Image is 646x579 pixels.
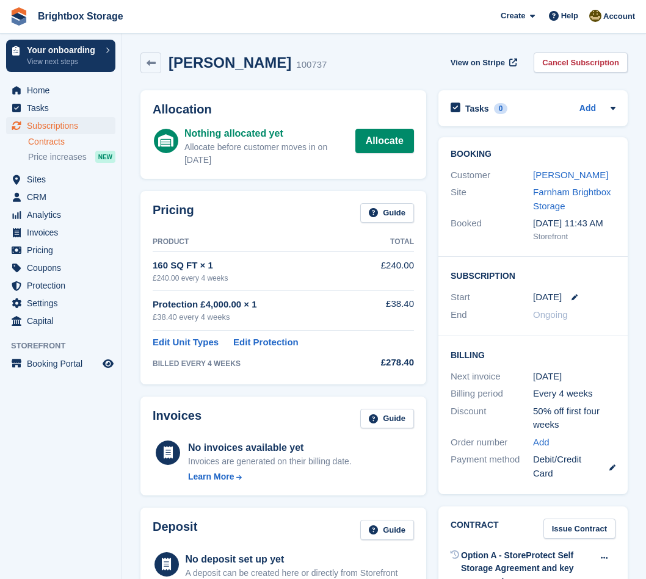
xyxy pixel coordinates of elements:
[533,170,608,180] a: [PERSON_NAME]
[153,409,201,429] h2: Invoices
[6,206,115,223] a: menu
[184,141,355,167] div: Allocate before customer moves in on [DATE]
[6,242,115,259] a: menu
[366,356,414,370] div: £278.40
[153,311,366,323] div: £38.40 every 4 weeks
[366,252,414,290] td: £240.00
[6,312,115,329] a: menu
[465,103,489,114] h2: Tasks
[188,441,352,455] div: No invoices available yet
[153,298,366,312] div: Protection £4,000.00 × 1
[501,10,525,22] span: Create
[6,224,115,241] a: menu
[27,295,100,312] span: Settings
[533,187,611,211] a: Farnham Brightbox Storage
[451,348,615,361] h2: Billing
[169,54,291,71] h2: [PERSON_NAME]
[366,232,414,252] th: Total
[561,10,578,22] span: Help
[6,295,115,312] a: menu
[6,189,115,206] a: menu
[451,436,533,450] div: Order number
[6,259,115,276] a: menu
[451,519,499,539] h2: Contract
[533,290,562,304] time: 2025-08-23 23:00:00 UTC
[27,259,100,276] span: Coupons
[28,136,115,148] a: Contracts
[579,102,596,116] a: Add
[451,57,505,69] span: View on Stripe
[28,151,87,163] span: Price increases
[6,171,115,188] a: menu
[543,519,615,539] a: Issue Contract
[188,470,352,483] a: Learn More
[533,436,550,450] a: Add
[27,56,100,67] p: View next steps
[27,312,100,329] span: Capital
[153,273,366,284] div: £240.00 every 4 weeks
[233,336,299,350] a: Edit Protection
[360,520,414,540] a: Guide
[27,82,100,99] span: Home
[451,370,533,384] div: Next invoice
[451,168,533,182] div: Customer
[366,290,414,330] td: £38.40
[27,189,100,206] span: CRM
[6,355,115,372] a: menu
[153,520,197,540] h2: Deposit
[603,10,635,23] span: Account
[27,171,100,188] span: Sites
[153,232,366,252] th: Product
[533,370,615,384] div: [DATE]
[360,409,414,429] a: Guide
[360,203,414,223] a: Guide
[355,129,414,153] a: Allocate
[451,387,533,401] div: Billing period
[533,231,615,243] div: Storefront
[188,455,352,468] div: Invoices are generated on their billing date.
[451,308,533,322] div: End
[451,185,533,213] div: Site
[451,405,533,432] div: Discount
[95,151,115,163] div: NEW
[101,356,115,371] a: Preview store
[451,290,533,304] div: Start
[27,224,100,241] span: Invoices
[27,355,100,372] span: Booking Portal
[6,99,115,117] a: menu
[27,242,100,259] span: Pricing
[534,52,628,73] a: Cancel Subscription
[533,405,615,432] div: 50% off first four weeks
[6,277,115,294] a: menu
[27,99,100,117] span: Tasks
[10,7,28,26] img: stora-icon-8386f47178a22dfd0bd8f6a31ec36ba5ce8667c1dd55bd0f319d3a0aa187defe.svg
[533,387,615,401] div: Every 4 weeks
[6,40,115,72] a: Your onboarding View next steps
[27,206,100,223] span: Analytics
[446,52,520,73] a: View on Stripe
[6,117,115,134] a: menu
[27,117,100,134] span: Subscriptions
[153,102,414,117] h2: Allocation
[296,58,327,72] div: 100737
[533,309,568,320] span: Ongoing
[188,470,234,483] div: Learn More
[27,277,100,294] span: Protection
[451,453,533,480] div: Payment method
[28,150,115,164] a: Price increases NEW
[185,552,414,567] div: No deposit set up yet
[184,126,355,141] div: Nothing allocated yet
[6,82,115,99] a: menu
[494,103,508,114] div: 0
[153,203,194,223] h2: Pricing
[153,336,219,350] a: Edit Unit Types
[33,6,128,26] a: Brightbox Storage
[533,453,615,480] div: Debit/Credit Card
[451,269,615,281] h2: Subscription
[451,217,533,242] div: Booked
[153,358,366,369] div: BILLED EVERY 4 WEEKS
[533,217,615,231] div: [DATE] 11:43 AM
[27,46,100,54] p: Your onboarding
[451,149,615,159] h2: Booking
[153,259,366,273] div: 160 SQ FT × 1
